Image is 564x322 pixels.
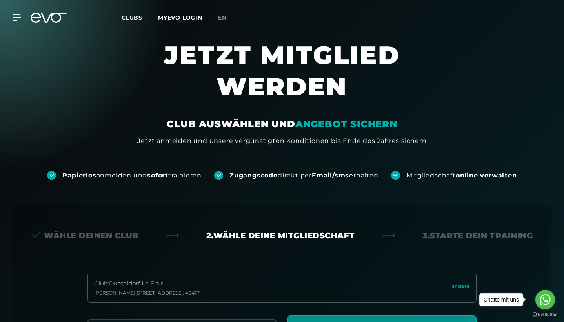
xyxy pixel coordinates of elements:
[312,172,349,179] strong: Email/sms
[167,118,397,130] div: CLUB AUSWÄHLEN UND
[229,171,378,180] div: direkt per erhalten
[158,14,202,21] a: MYEVO LOGIN
[229,172,278,179] strong: Zugangscode
[122,14,158,21] a: Clubs
[31,230,138,241] div: Wähle deinen Club
[452,283,470,290] span: ändern
[533,312,558,317] a: Go to GetButton.io website
[206,230,355,241] div: 2. Wähle deine Mitgliedschaft
[295,118,397,130] em: ANGEBOT SICHERN
[62,172,96,179] strong: Papierlos
[137,136,426,146] div: Jetzt anmelden und unsere vergünstigten Konditionen bis Ende des Jahres sichern
[218,13,236,22] a: en
[406,171,517,180] div: Mitgliedschaft
[452,283,470,292] a: ändern
[535,290,555,309] a: Go to whatsapp
[102,39,462,118] h1: JETZT MITGLIED WERDEN
[94,290,200,296] div: [PERSON_NAME][STREET_ADDRESS] , 40477
[456,172,517,179] strong: online verwalten
[122,14,142,21] span: Clubs
[218,14,227,21] span: en
[147,172,168,179] strong: sofort
[94,279,200,288] div: Club : Düsseldorf Le Flair
[62,171,202,180] div: anmelden und trainieren
[480,294,523,306] div: Chatte mit uns
[422,230,533,241] div: 3. Starte dein Training
[479,293,523,306] a: Chatte mit uns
